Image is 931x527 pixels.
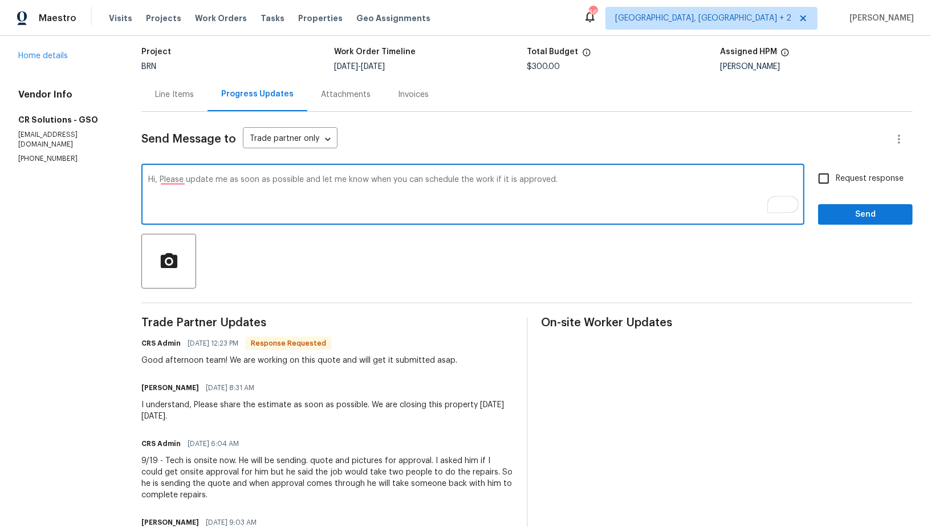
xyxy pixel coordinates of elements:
div: Trade partner only [243,130,338,149]
span: Work Orders [195,13,247,24]
span: [DATE] [361,63,385,71]
div: Progress Updates [221,88,294,100]
span: Trade Partner Updates [141,317,513,329]
p: [EMAIL_ADDRESS][DOMAIN_NAME] [18,130,114,149]
span: $300.00 [527,63,560,71]
h5: Assigned HPM [720,48,777,56]
span: [DATE] [334,63,358,71]
span: [DATE] 6:04 AM [188,438,239,449]
span: Geo Assignments [356,13,430,24]
h5: Total Budget [527,48,579,56]
div: Good afternoon team! We are working on this quote and will get it submitted asap. [141,355,457,366]
span: The total cost of line items that have been proposed by Opendoor. This sum includes line items th... [582,48,591,63]
span: Properties [298,13,343,24]
h5: CR Solutions - GSO [18,114,114,125]
div: Line Items [155,89,194,100]
span: [DATE] 8:31 AM [206,382,254,394]
h4: Vendor Info [18,89,114,100]
span: [GEOGRAPHIC_DATA], [GEOGRAPHIC_DATA] + 2 [615,13,791,24]
span: BRN [141,63,156,71]
div: 9/19 - Tech is onsite now. He will be sending. quote and pictures for approval. I asked him if I ... [141,455,513,501]
a: Home details [18,52,68,60]
h5: Project [141,48,171,56]
span: Visits [109,13,132,24]
div: 56 [589,7,597,18]
span: The hpm assigned to this work order. [780,48,790,63]
button: Send [818,204,913,225]
div: I understand, Please share the estimate as soon as possible. We are closing this property [DATE][... [141,399,513,422]
h6: CRS Admin [141,338,181,349]
h6: [PERSON_NAME] [141,382,199,394]
h6: CRS Admin [141,438,181,449]
textarea: To enrich screen reader interactions, please activate Accessibility in Grammarly extension settings [148,176,798,216]
span: - [334,63,385,71]
span: On-site Worker Updates [542,317,913,329]
span: [PERSON_NAME] [845,13,914,24]
h5: Work Order Timeline [334,48,416,56]
span: Send Message to [141,133,236,145]
span: Request response [836,173,904,185]
span: Tasks [261,14,284,22]
span: Response Requested [246,338,331,349]
span: Projects [146,13,181,24]
div: Invoices [398,89,429,100]
span: Maestro [39,13,76,24]
div: Attachments [321,89,371,100]
span: [DATE] 12:23 PM [188,338,238,349]
div: [PERSON_NAME] [720,63,913,71]
span: Send [827,208,904,222]
p: [PHONE_NUMBER] [18,154,114,164]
